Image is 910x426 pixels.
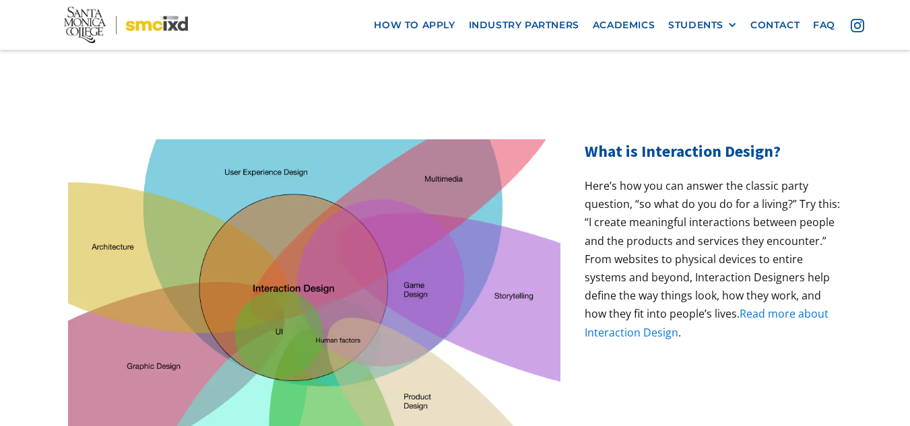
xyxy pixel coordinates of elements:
a: Read more about Interaction Design [585,306,828,339]
p: Here’s how you can answer the classic party question, “so what do you do for a living?” Try this:... [585,177,842,342]
h2: What is Interaction Design? [585,139,842,164]
div: STUDENTS [668,20,723,31]
a: faq [806,13,842,38]
img: Santa Monica College - SMC IxD logo [64,7,188,43]
div: STUDENTS [668,20,737,31]
a: Academics [586,13,661,38]
a: contact [744,13,806,38]
a: how to apply [367,13,461,38]
img: icon - instagram [851,19,864,32]
a: industry partners [462,13,586,38]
